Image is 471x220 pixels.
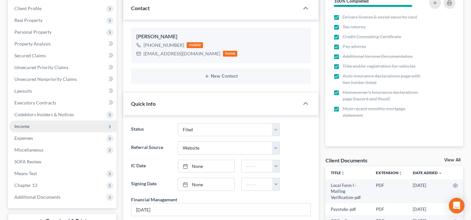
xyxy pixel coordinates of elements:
input: -- : -- [242,178,273,191]
label: Status [128,123,175,136]
div: Client Documents [325,157,367,164]
span: Executory Contracts [14,100,56,105]
span: Lawsuits [14,88,32,94]
div: Financial Management [131,196,177,203]
td: PDF [371,179,408,203]
a: Extensionunfold_more [376,170,402,175]
span: Means Test [14,171,37,176]
span: Title and/or registration for vehicles [342,63,415,69]
div: [EMAIL_ADDRESS][DOMAIN_NAME] [143,50,220,57]
a: Lawsuits [9,85,117,97]
span: Income [14,123,29,129]
span: Credit Counseling Certificate [342,33,401,40]
label: Referral Source [128,141,175,155]
span: Contact [131,5,150,11]
div: [PHONE_NUMBER] [143,42,184,48]
span: Additional Income Documentation [342,53,412,60]
a: Executory Contracts [9,97,117,109]
label: IC Date [128,160,175,173]
span: Most recent monthly mortgage statement [342,105,423,119]
td: Local Form I - Mailing Verification-pdf [325,179,371,203]
a: View All [444,158,461,162]
div: mobile [187,42,203,48]
a: Property Analysis [9,38,117,50]
span: Pay advices [342,43,366,50]
input: -- : -- [242,160,273,173]
div: Open Intercom Messenger [449,198,464,213]
span: Property Analysis [14,41,51,46]
span: Codebtors Insiders & Notices [14,112,74,117]
span: Expenses [14,135,33,141]
a: None [178,178,234,191]
span: Unsecured Nonpriority Claims [14,76,77,82]
a: Titleunfold_more [330,170,345,175]
a: Unsecured Priority Claims [9,62,117,73]
div: [PERSON_NAME] [136,33,306,41]
a: SOFA Review [9,156,117,168]
span: Real Property [14,17,42,23]
span: Drivers license & social security card [342,14,417,20]
span: SOFA Review [14,159,42,164]
a: Unsecured Nonpriority Claims [9,73,117,85]
td: [DATE] [408,179,447,203]
a: Secured Claims [9,50,117,62]
i: unfold_more [398,171,402,175]
a: Date Added expand_more [413,170,442,175]
a: None [178,160,234,173]
span: Quick Info [131,101,156,107]
span: Unsecured Priority Claims [14,64,68,70]
span: Secured Claims [14,53,46,58]
td: Paystubs-pdf [325,203,371,215]
span: Tax returns [342,24,365,30]
button: New Contact [136,74,306,79]
span: Miscellaneous [14,147,43,153]
span: Homeowner's Insurance declarations page (hazard and flood) [342,89,423,102]
label: Signing Date [128,178,175,191]
span: Personal Property [14,29,52,35]
td: PDF [371,203,408,215]
div: home [223,51,237,57]
span: Additional Documents [14,194,60,200]
td: [DATE] [408,203,447,215]
span: Auto insurance declarations page with lien holder listed [342,73,423,86]
span: Client Profile [14,6,42,11]
i: unfold_more [341,171,345,175]
span: Chapter 13 [14,182,37,188]
input: -- [131,203,311,216]
i: expand_more [438,171,442,175]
